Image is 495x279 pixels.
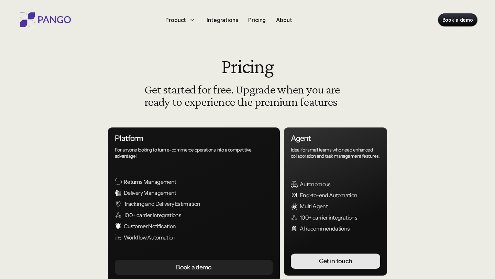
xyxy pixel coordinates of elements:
p: Pricing [248,16,266,24]
a: Integrations [204,14,241,25]
a: Pricing [245,14,268,25]
p: Book a demo [442,16,473,23]
p: Integrations [207,16,238,24]
p: About [276,16,292,24]
a: Book a demo [438,14,477,26]
a: About [273,14,295,25]
p: Product [165,16,186,24]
